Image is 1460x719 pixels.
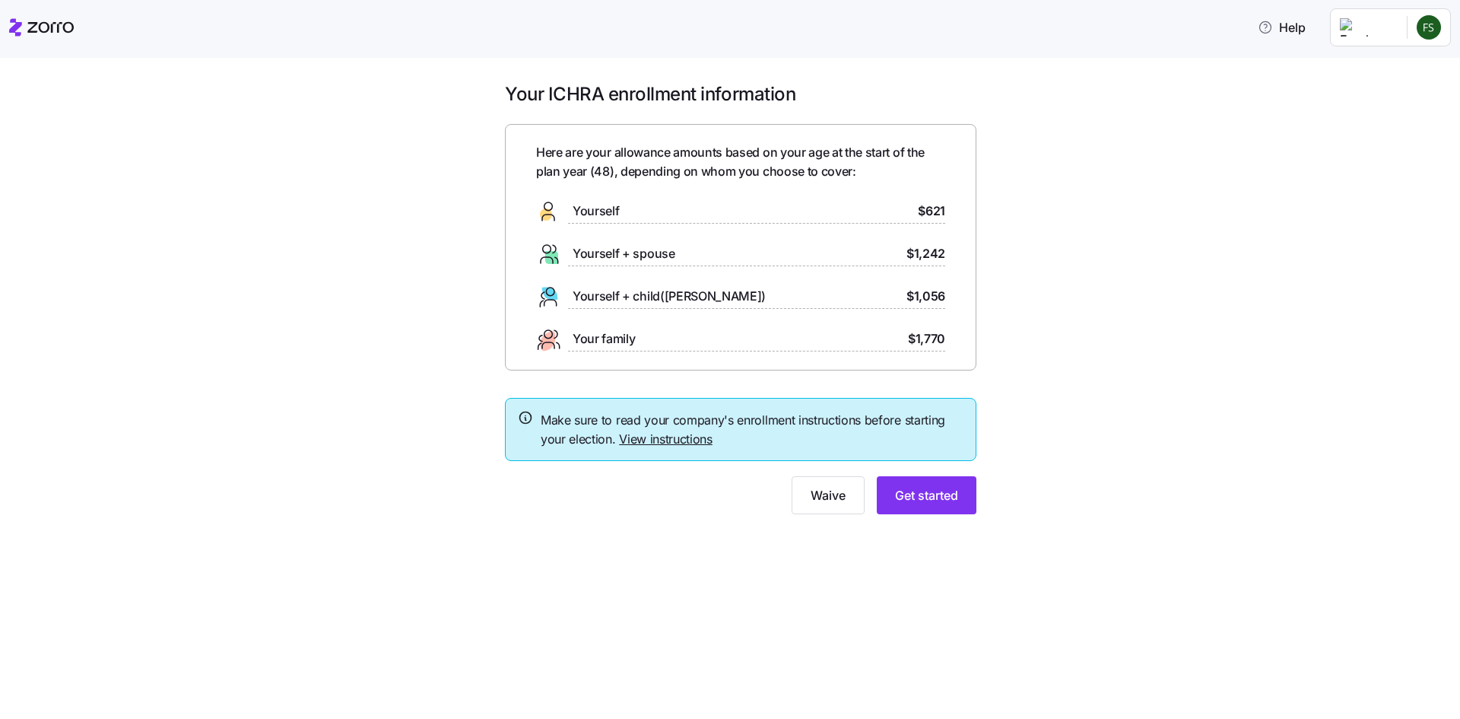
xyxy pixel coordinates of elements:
span: Make sure to read your company's enrollment instructions before starting your election. [541,411,963,449]
span: $1,770 [908,329,945,348]
span: Waive [811,486,846,504]
img: Employer logo [1340,18,1395,37]
span: Help [1258,18,1306,37]
span: Yourself + child([PERSON_NAME]) [573,287,766,306]
button: Waive [792,476,865,514]
a: View instructions [619,431,713,447]
span: Your family [573,329,635,348]
span: Yourself + spouse [573,244,675,263]
span: $1,056 [906,287,945,306]
img: 754ee78f3aef8c4108d72247c0a2cbba [1417,15,1441,40]
span: Yourself [573,202,619,221]
button: Get started [877,476,976,514]
span: $1,242 [906,244,945,263]
span: Get started [895,486,958,504]
span: $621 [918,202,945,221]
button: Help [1246,12,1318,43]
h1: Your ICHRA enrollment information [505,82,976,106]
span: Here are your allowance amounts based on your age at the start of the plan year ( 48 ), depending... [536,143,945,181]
